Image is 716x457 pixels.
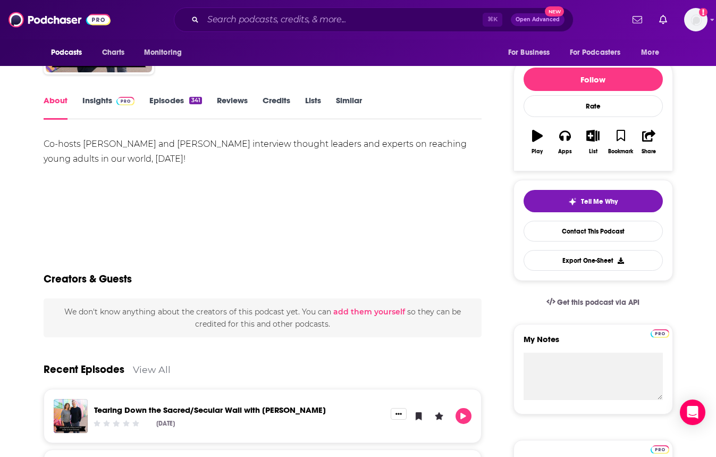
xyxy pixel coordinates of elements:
[524,123,551,161] button: Play
[82,95,135,120] a: InsightsPodchaser Pro
[558,148,572,155] div: Apps
[44,363,124,376] a: Recent Episodes
[579,123,607,161] button: List
[305,95,321,120] a: Lists
[557,298,639,307] span: Get this podcast via API
[589,148,597,155] div: List
[92,419,140,427] div: Community Rating: 0 out of 5
[391,408,407,420] button: Show More Button
[44,137,482,167] div: Co-hosts [PERSON_NAME] and [PERSON_NAME] interview thought leaders and experts on reaching young ...
[137,43,196,63] button: open menu
[684,8,707,31] span: Logged in as shcarlos
[634,43,672,63] button: open menu
[263,95,290,120] a: Credits
[651,328,669,338] a: Pro website
[516,17,560,22] span: Open Advanced
[524,190,663,212] button: tell me why sparkleTell Me Why
[44,272,132,286] h2: Creators & Guests
[9,10,111,30] img: Podchaser - Follow, Share and Rate Podcasts
[217,95,248,120] a: Reviews
[524,334,663,353] label: My Notes
[635,123,662,161] button: Share
[545,6,564,16] span: New
[524,250,663,271] button: Export One-Sheet
[570,45,621,60] span: For Podcasters
[524,221,663,242] a: Contact This Podcast
[641,45,659,60] span: More
[336,95,362,120] a: Similar
[581,197,618,206] span: Tell Me Why
[684,8,707,31] img: User Profile
[456,408,471,424] button: Play
[44,43,96,63] button: open menu
[431,408,447,424] button: Leave a Rating
[133,364,171,375] a: View All
[156,420,175,427] div: [DATE]
[54,399,88,433] img: Tearing Down the Sacred/Secular Wall with Bill Tibbetts
[203,11,483,28] input: Search podcasts, credits, & more...
[607,123,635,161] button: Bookmark
[628,11,646,29] a: Show notifications dropdown
[333,308,405,316] button: add them yourself
[680,400,705,425] div: Open Intercom Messenger
[655,11,671,29] a: Show notifications dropdown
[102,45,125,60] span: Charts
[524,68,663,91] button: Follow
[699,8,707,16] svg: Add a profile image
[483,13,502,27] span: ⌘ K
[189,97,201,104] div: 341
[608,148,633,155] div: Bookmark
[551,123,579,161] button: Apps
[568,197,577,206] img: tell me why sparkle
[149,95,201,120] a: Episodes341
[174,7,574,32] div: Search podcasts, credits, & more...
[411,408,427,424] button: Bookmark Episode
[538,289,648,315] a: Get this podcast via API
[651,329,669,338] img: Podchaser Pro
[563,43,636,63] button: open menu
[116,97,135,105] img: Podchaser Pro
[44,95,68,120] a: About
[532,148,543,155] div: Play
[511,13,565,26] button: Open AdvancedNew
[651,445,669,454] img: Podchaser Pro
[95,43,131,63] a: Charts
[64,307,461,328] span: We don't know anything about the creators of this podcast yet . You can so they can be credited f...
[684,8,707,31] button: Show profile menu
[642,148,656,155] div: Share
[501,43,563,63] button: open menu
[508,45,550,60] span: For Business
[94,405,326,415] a: Tearing Down the Sacred/Secular Wall with Bill Tibbetts
[51,45,82,60] span: Podcasts
[144,45,182,60] span: Monitoring
[524,95,663,117] div: Rate
[651,444,669,454] a: Pro website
